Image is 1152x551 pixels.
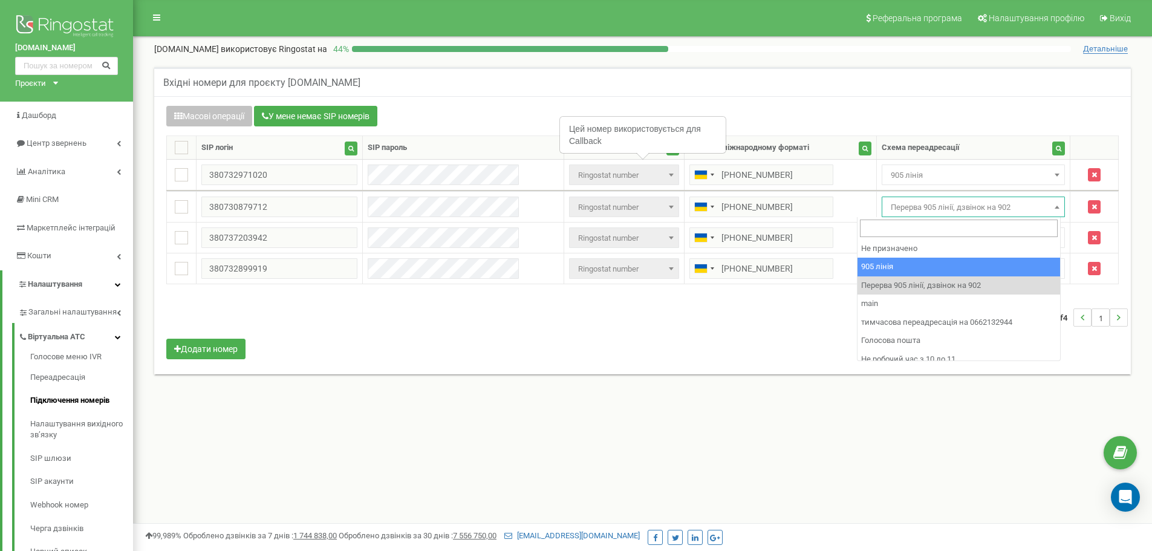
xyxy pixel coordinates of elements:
[15,12,118,42] img: Ringostat logo
[18,298,133,323] a: Загальні налаштування
[504,531,640,540] a: [EMAIL_ADDRESS][DOMAIN_NAME]
[690,228,718,247] div: Telephone country code
[327,43,352,55] p: 44 %
[15,42,118,54] a: [DOMAIN_NAME]
[857,276,1060,295] li: Перерва 905 лінії, дзвінок на 902
[1111,483,1140,512] div: Open Intercom Messenger
[857,331,1060,350] li: Голосова пошта
[166,106,252,126] button: Масові операції
[689,165,833,185] input: 050 123 4567
[882,142,960,154] div: Схема переадресації
[154,43,327,55] p: [DOMAIN_NAME]
[886,199,1061,216] span: Перерва 905 лінії, дзвінок на 902
[857,258,1060,276] li: 905 лінія
[26,195,59,204] span: Mini CRM
[28,307,117,318] span: Загальні налаштування
[30,470,133,494] a: SIP акаунти
[690,197,718,217] div: Telephone country code
[18,323,133,348] a: Віртуальна АТС
[989,13,1084,23] span: Налаштування профілю
[28,331,85,343] span: Віртуальна АТС
[15,78,46,90] div: Проєкти
[221,44,327,54] span: використовує Ringostat на
[453,531,496,540] u: 7 556 750,00
[28,167,65,176] span: Аналiтика
[30,494,133,517] a: Webhook номер
[1045,296,1128,339] nav: ...
[22,111,56,120] span: Дашборд
[569,165,679,185] span: Ringostat number
[561,117,725,152] div: Цей номер використовується для Callback
[2,270,133,299] a: Налаштування
[293,531,337,540] u: 1 744 838,00
[339,531,496,540] span: Оброблено дзвінків за 30 днів :
[30,412,133,447] a: Налаштування вихідного зв’язку
[573,261,674,278] span: Ringostat number
[573,230,674,247] span: Ringostat number
[1092,308,1110,327] li: 1
[689,197,833,217] input: 050 123 4567
[569,258,679,279] span: Ringostat number
[30,389,133,412] a: Підключення номерів
[30,447,133,471] a: SIP шлюзи
[30,366,133,390] a: Переадресація
[573,167,674,184] span: Ringostat number
[27,223,116,232] span: Маркетплейс інтеграцій
[254,106,377,126] button: У мене немає SIP номерів
[689,258,833,279] input: 050 123 4567
[690,165,718,184] div: Telephone country code
[183,531,337,540] span: Оброблено дзвінків за 7 днів :
[689,142,809,154] div: Номер у міжнародному форматі
[690,259,718,278] div: Telephone country code
[857,240,1060,258] li: Не призначено
[28,279,82,289] span: Налаштування
[689,227,833,248] input: 050 123 4567
[166,339,246,359] button: Додати номер
[882,165,1066,185] span: 905 лінія
[886,167,1061,184] span: 905 лінія
[27,139,86,148] span: Центр звернень
[1083,44,1128,54] span: Детальніше
[873,13,962,23] span: Реферальна програма
[882,197,1066,217] span: Перерва 905 лінії, дзвінок на 902
[363,136,564,160] th: SIP пароль
[201,142,233,154] div: SIP логін
[30,517,133,541] a: Черга дзвінків
[30,351,133,366] a: Голосове меню IVR
[27,251,51,260] span: Кошти
[1110,13,1131,23] span: Вихід
[569,227,679,248] span: Ringostat number
[857,295,1060,313] li: main
[857,350,1060,369] li: Не робочий час з 10 до 11
[163,77,360,88] h5: Вхідні номери для проєкту [DOMAIN_NAME]
[857,313,1060,332] li: тимчасова переадресація на 0662132944
[145,531,181,540] span: 99,989%
[15,57,118,75] input: Пошук за номером
[569,197,679,217] span: Ringostat number
[573,199,674,216] span: Ringostat number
